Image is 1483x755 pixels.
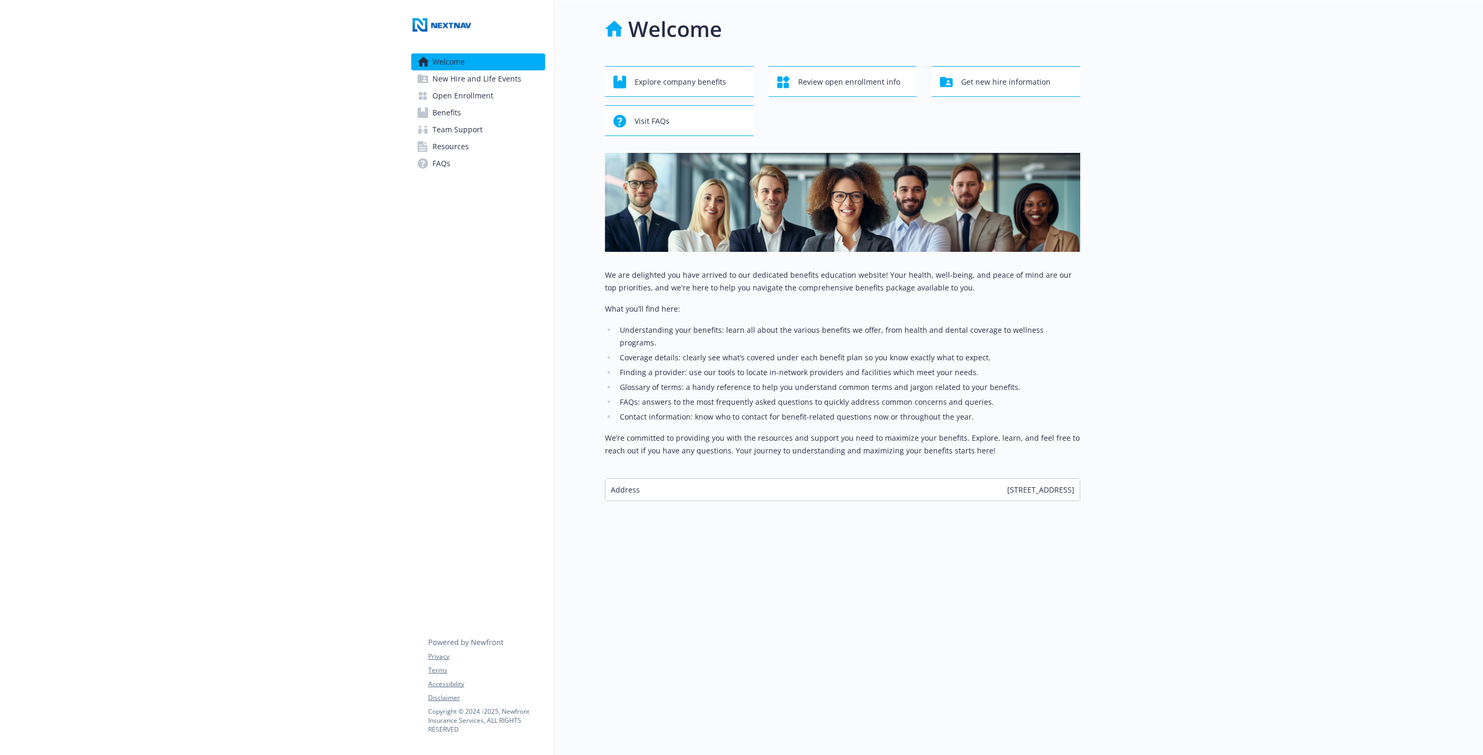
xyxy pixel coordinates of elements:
[428,679,545,689] a: Accessibility
[428,693,545,703] a: Disclaimer
[611,484,640,495] span: Address
[432,70,521,87] span: New Hire and Life Events
[428,652,545,661] a: Privacy
[428,666,545,675] a: Terms
[617,324,1080,349] li: Understanding your benefits: learn all about the various benefits we offer, from health and denta...
[411,104,545,121] a: Benefits
[617,381,1080,394] li: Glossary of terms: a handy reference to help you understand common terms and jargon related to yo...
[961,72,1051,92] span: Get new hire information
[635,72,726,92] span: Explore company benefits
[432,138,469,155] span: Resources
[411,138,545,155] a: Resources
[605,105,754,136] button: Visit FAQs
[432,104,461,121] span: Benefits
[617,411,1080,423] li: Contact information: know who to contact for benefit-related questions now or throughout the year.
[432,87,493,104] span: Open Enrollment
[768,66,917,97] button: Review open enrollment info
[411,155,545,172] a: FAQs
[932,66,1080,97] button: Get new hire information
[605,432,1080,457] p: We’re committed to providing you with the resources and support you need to maximize your benefit...
[411,87,545,104] a: Open Enrollment
[605,269,1080,294] p: We are delighted you have arrived to our dedicated benefits education website! Your health, well-...
[617,351,1080,364] li: Coverage details: clearly see what’s covered under each benefit plan so you know exactly what to ...
[605,303,1080,315] p: What you’ll find here:
[411,70,545,87] a: New Hire and Life Events
[428,707,545,734] p: Copyright © 2024 - 2025 , Newfront Insurance Services, ALL RIGHTS RESERVED
[432,155,450,172] span: FAQs
[617,396,1080,408] li: FAQs: answers to the most frequently asked questions to quickly address common concerns and queries.
[605,153,1080,252] img: overview page banner
[411,53,545,70] a: Welcome
[432,121,483,138] span: Team Support
[1007,484,1074,495] span: [STREET_ADDRESS]
[628,13,722,45] h1: Welcome
[432,53,465,70] span: Welcome
[635,111,670,131] span: Visit FAQs
[798,72,900,92] span: Review open enrollment info
[617,366,1080,379] li: Finding a provider: use our tools to locate in-network providers and facilities which meet your n...
[411,121,545,138] a: Team Support
[605,66,754,97] button: Explore company benefits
